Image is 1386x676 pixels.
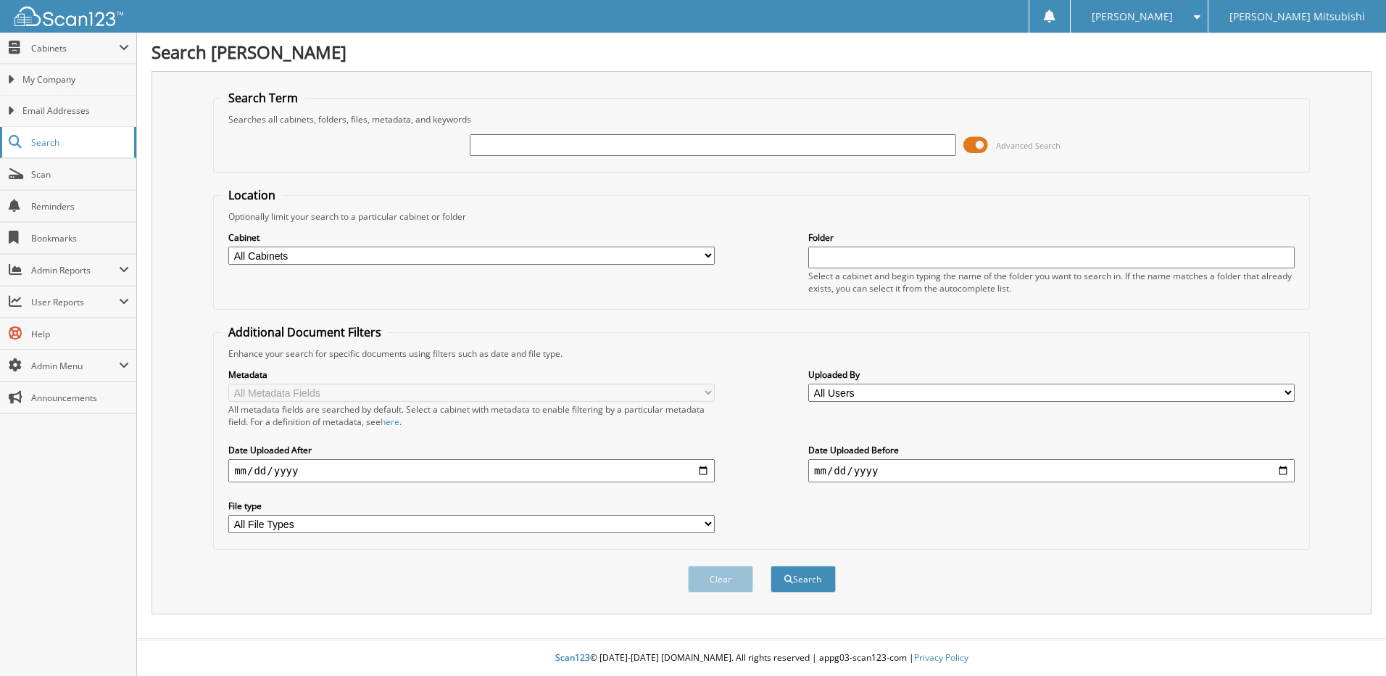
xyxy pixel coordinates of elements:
[31,328,129,340] span: Help
[31,42,119,54] span: Cabinets
[808,368,1295,381] label: Uploaded By
[31,392,129,404] span: Announcements
[381,416,399,428] a: here
[22,73,129,86] span: My Company
[555,651,590,664] span: Scan123
[228,403,715,428] div: All metadata fields are searched by default. Select a cabinet with metadata to enable filtering b...
[31,232,129,244] span: Bookmarks
[137,640,1386,676] div: © [DATE]-[DATE] [DOMAIN_NAME]. All rights reserved | appg03-scan123-com |
[771,566,836,593] button: Search
[996,140,1061,151] span: Advanced Search
[31,200,129,213] span: Reminders
[1229,12,1365,21] span: [PERSON_NAME] Mitsubishi
[228,368,715,381] label: Metadata
[808,270,1295,294] div: Select a cabinet and begin typing the name of the folder you want to search in. If the name match...
[228,500,715,512] label: File type
[688,566,753,593] button: Clear
[221,113,1302,125] div: Searches all cabinets, folders, files, metadata, and keywords
[31,264,119,276] span: Admin Reports
[152,40,1372,64] h1: Search [PERSON_NAME]
[221,347,1302,360] div: Enhance your search for specific documents using filters such as date and file type.
[31,296,119,308] span: User Reports
[1092,12,1173,21] span: [PERSON_NAME]
[808,444,1295,456] label: Date Uploaded Before
[1314,606,1386,676] iframe: Chat Widget
[228,459,715,482] input: start
[31,136,127,149] span: Search
[808,459,1295,482] input: end
[808,231,1295,244] label: Folder
[31,168,129,181] span: Scan
[31,360,119,372] span: Admin Menu
[221,187,283,203] legend: Location
[228,444,715,456] label: Date Uploaded After
[14,7,123,26] img: scan123-logo-white.svg
[221,90,305,106] legend: Search Term
[221,324,389,340] legend: Additional Document Filters
[914,651,968,664] a: Privacy Policy
[221,210,1302,223] div: Optionally limit your search to a particular cabinet or folder
[22,104,129,118] span: Email Addresses
[228,231,715,244] label: Cabinet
